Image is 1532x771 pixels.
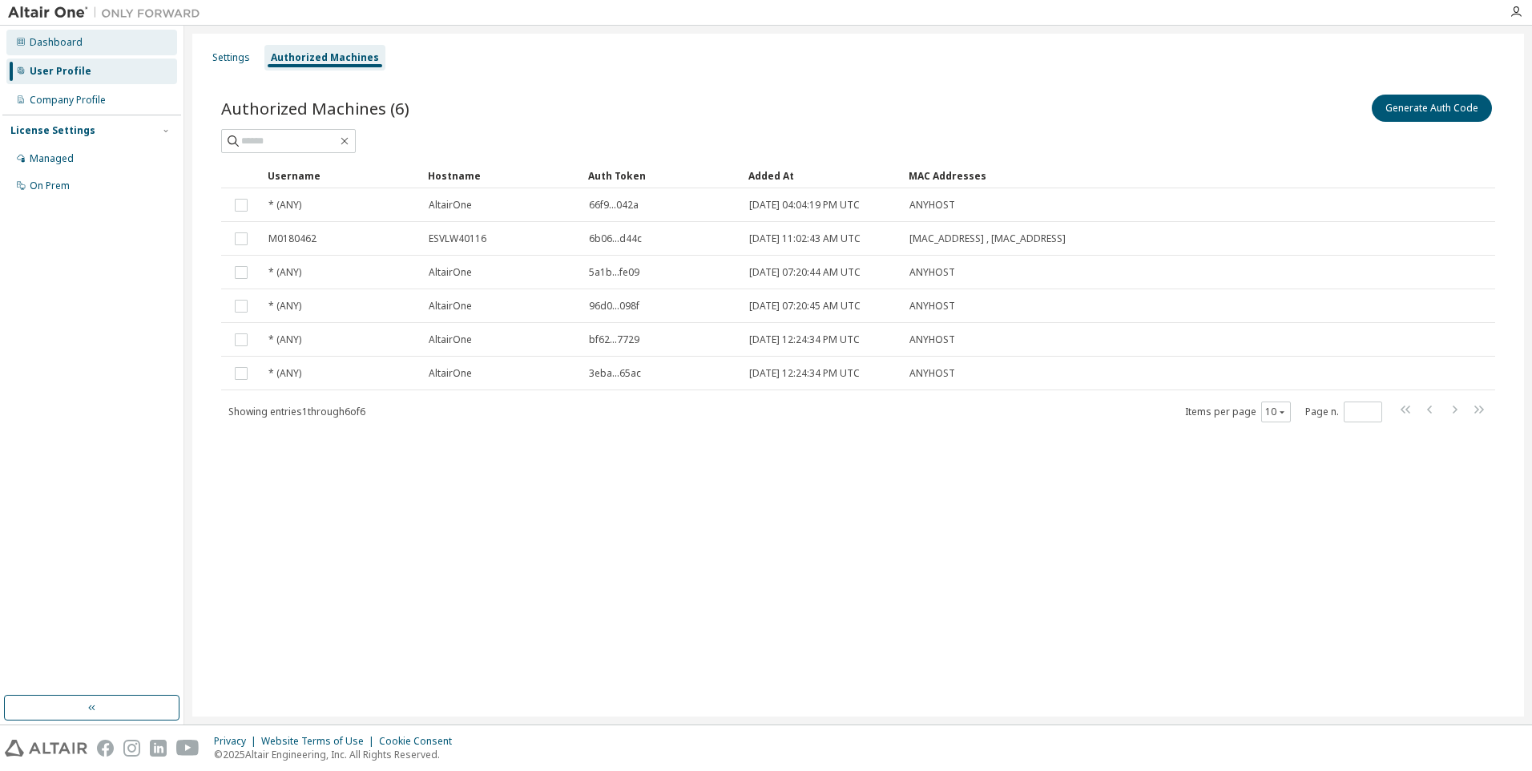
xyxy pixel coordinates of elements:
img: instagram.svg [123,740,140,757]
span: M0180462 [268,232,316,245]
span: [DATE] 07:20:45 AM UTC [749,300,861,313]
div: Settings [212,51,250,64]
span: [DATE] 07:20:44 AM UTC [749,266,861,279]
span: ANYHOST [909,367,955,380]
div: Managed [30,152,74,165]
span: ANYHOST [909,199,955,212]
span: [DATE] 12:24:34 PM UTC [749,367,860,380]
span: AltairOne [429,199,472,212]
span: * (ANY) [268,266,301,279]
span: 6b06...d44c [589,232,642,245]
button: Generate Auth Code [1372,95,1492,122]
div: User Profile [30,65,91,78]
span: Page n. [1305,402,1382,422]
span: 66f9...042a [589,199,639,212]
span: ANYHOST [909,266,955,279]
div: Username [268,163,415,188]
span: * (ANY) [268,199,301,212]
img: linkedin.svg [150,740,167,757]
img: facebook.svg [97,740,114,757]
span: AltairOne [429,266,472,279]
span: * (ANY) [268,367,301,380]
span: [DATE] 04:04:19 PM UTC [749,199,860,212]
span: AltairOne [429,300,472,313]
span: * (ANY) [268,333,301,346]
span: ANYHOST [909,300,955,313]
div: Privacy [214,735,261,748]
span: bf62...7729 [589,333,639,346]
span: Authorized Machines (6) [221,97,409,119]
div: Company Profile [30,94,106,107]
span: Showing entries 1 through 6 of 6 [228,405,365,418]
span: * (ANY) [268,300,301,313]
div: On Prem [30,180,70,192]
span: 5a1b...fe09 [589,266,639,279]
span: [DATE] 12:24:34 PM UTC [749,333,860,346]
span: AltairOne [429,333,472,346]
div: Added At [748,163,896,188]
div: MAC Addresses [909,163,1332,188]
div: Cookie Consent [379,735,462,748]
div: Authorized Machines [271,51,379,64]
div: License Settings [10,124,95,137]
div: Hostname [428,163,575,188]
p: © 2025 Altair Engineering, Inc. All Rights Reserved. [214,748,462,761]
div: Auth Token [588,163,736,188]
span: 96d0...098f [589,300,639,313]
button: 10 [1265,406,1287,418]
div: Dashboard [30,36,83,49]
span: AltairOne [429,367,472,380]
span: 3eba...65ac [589,367,641,380]
span: [DATE] 11:02:43 AM UTC [749,232,861,245]
span: ESVLW40116 [429,232,486,245]
img: altair_logo.svg [5,740,87,757]
img: youtube.svg [176,740,200,757]
div: Website Terms of Use [261,735,379,748]
img: Altair One [8,5,208,21]
span: ANYHOST [909,333,955,346]
span: Items per page [1185,402,1291,422]
span: [MAC_ADDRESS] , [MAC_ADDRESS] [909,232,1066,245]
